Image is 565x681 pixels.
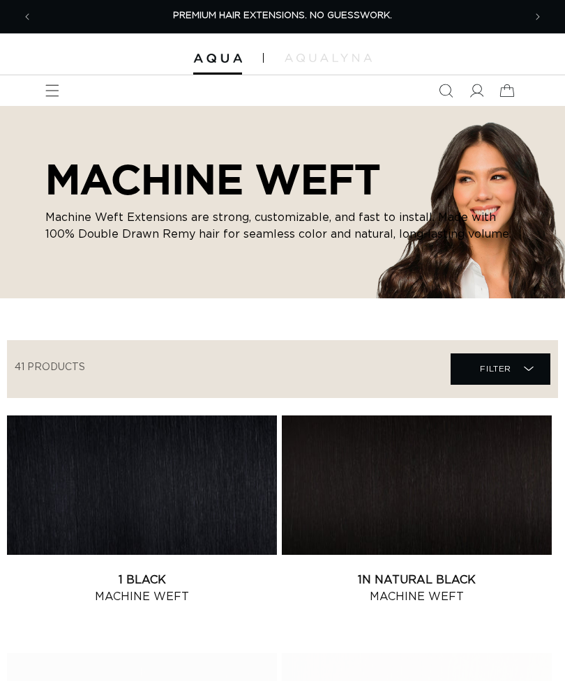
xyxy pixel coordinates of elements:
[7,572,277,605] a: 1 Black Machine Weft
[37,75,68,106] summary: Menu
[45,209,520,243] p: Machine Weft Extensions are strong, customizable, and fast to install. Made with 100% Double Draw...
[12,1,43,32] button: Previous announcement
[173,11,392,20] span: PREMIUM HAIR EXTENSIONS. NO GUESSWORK.
[430,75,461,106] summary: Search
[15,362,85,372] span: 41 products
[285,54,372,62] img: aqualyna.com
[45,155,520,204] h2: MACHINE WEFT
[193,54,242,63] img: Aqua Hair Extensions
[522,1,553,32] button: Next announcement
[451,353,550,385] summary: Filter
[282,572,552,605] a: 1N Natural Black Machine Weft
[480,355,511,382] span: Filter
